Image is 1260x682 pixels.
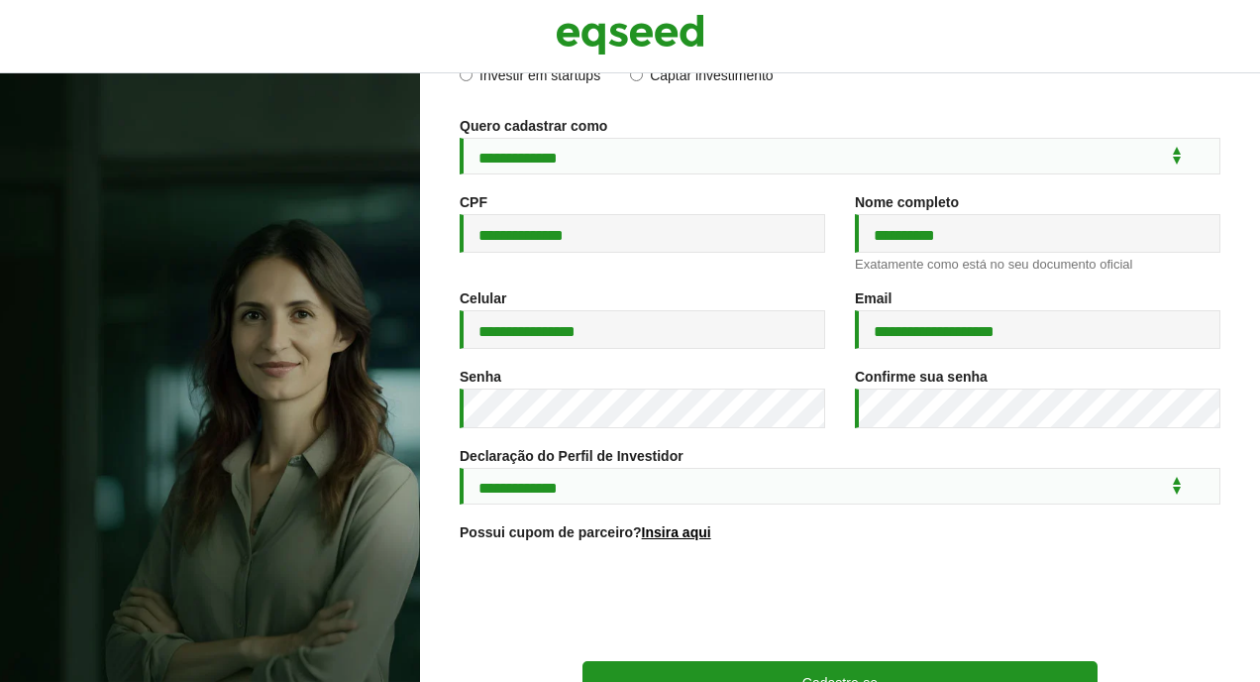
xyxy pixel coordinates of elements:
label: Investir em startups [460,68,600,88]
label: Email [855,291,892,305]
a: Insira aqui [642,525,711,539]
input: Captar investimento [630,68,643,81]
label: Captar investimento [630,68,774,88]
iframe: reCAPTCHA [689,564,991,641]
img: EqSeed Logo [556,10,704,59]
label: Nome completo [855,195,959,209]
label: Celular [460,291,506,305]
label: Confirme sua senha [855,370,988,384]
label: Senha [460,370,501,384]
label: Declaração do Perfil de Investidor [460,449,683,463]
label: Possui cupom de parceiro? [460,525,711,539]
input: Investir em startups [460,68,472,81]
div: Exatamente como está no seu documento oficial [855,258,1220,271]
label: CPF [460,195,487,209]
label: Quero cadastrar como [460,119,607,133]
